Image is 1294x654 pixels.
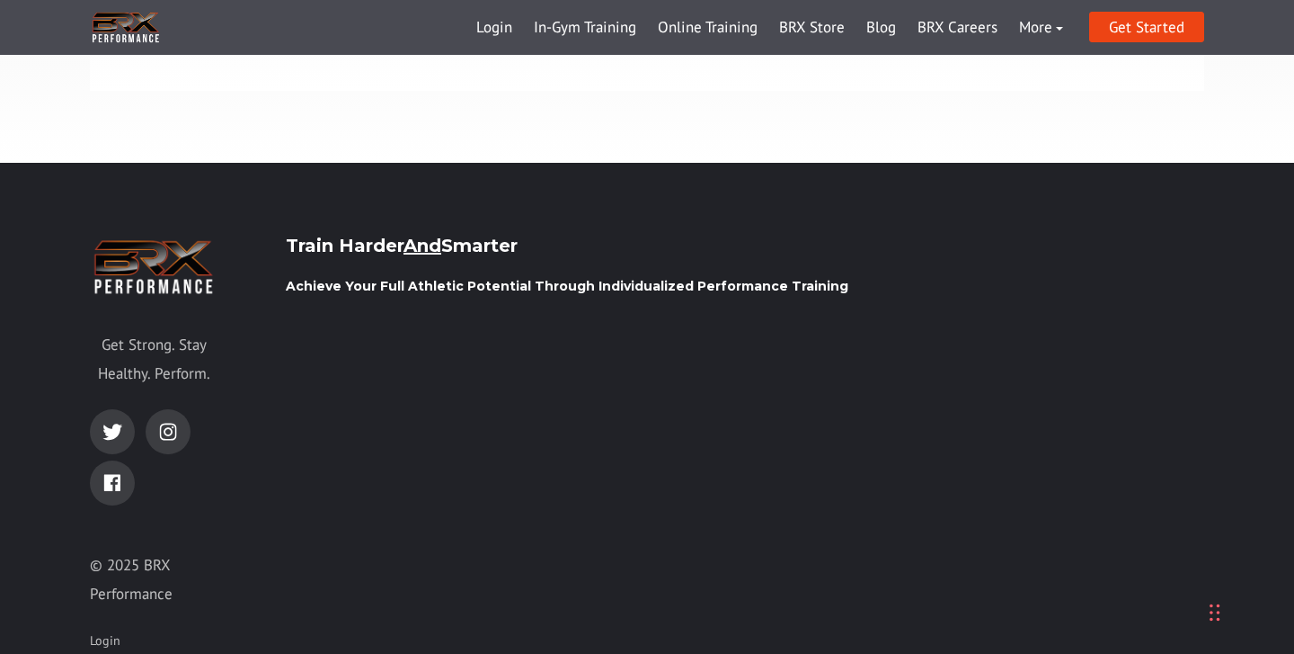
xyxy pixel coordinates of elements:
[855,6,907,49] a: Blog
[146,409,191,454] a: instagram
[907,6,1008,49] a: BRX Careers
[1008,6,1074,49] a: More
[90,632,120,650] a: Login
[90,409,135,454] a: twitter
[1210,586,1220,640] div: Drag
[768,6,855,49] a: BRX Store
[1089,12,1204,42] a: Get Started
[90,551,217,609] p: © 2025 BRX Performance
[647,6,768,49] a: Online Training
[90,235,217,300] img: BRX Transparent Logo-2
[465,6,523,49] a: Login
[90,330,217,389] p: Get Strong. Stay Healthy. Perform.
[90,9,162,46] img: BRX Transparent Logo-2
[465,6,1074,49] div: Navigation Menu
[403,235,441,256] span: And
[286,235,518,256] strong: Train Harder Smarter
[90,461,135,506] a: facebook
[1029,460,1294,654] iframe: Chat Widget
[286,278,848,294] strong: Achieve Your Full Athletic Potential Through Individualized Performance Training
[523,6,647,49] a: In-Gym Training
